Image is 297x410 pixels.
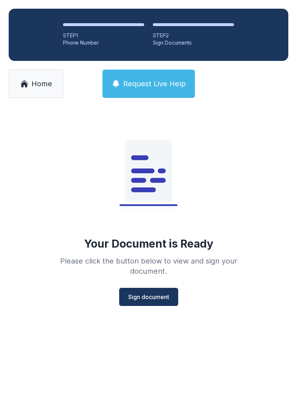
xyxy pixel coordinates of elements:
[44,256,253,276] div: Please click the button below to view and sign your document.
[123,79,186,89] span: Request Live Help
[84,237,213,250] div: Your Document is Ready
[153,32,234,39] div: STEP 2
[63,39,144,46] div: Phone Number
[63,32,144,39] div: STEP 1
[128,293,169,301] span: Sign document
[153,39,234,46] div: Sign Documents
[32,79,52,89] span: Home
